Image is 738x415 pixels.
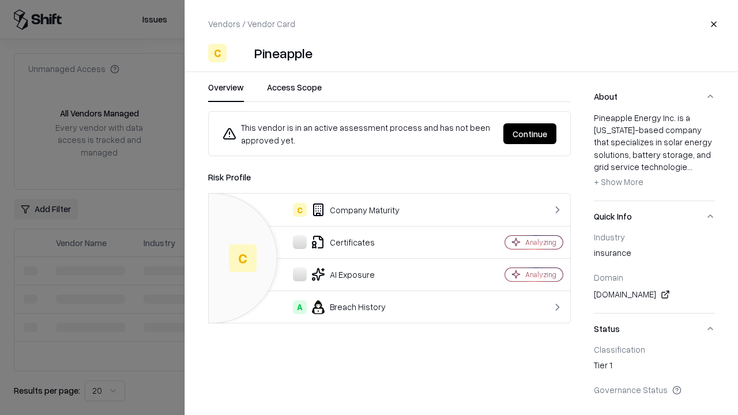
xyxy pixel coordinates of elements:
[594,359,715,375] div: Tier 1
[687,161,692,172] span: ...
[208,81,244,102] button: Overview
[231,44,250,62] img: Pineapple
[594,112,715,201] div: About
[503,123,556,144] button: Continue
[525,270,556,280] div: Analyzing
[594,314,715,344] button: Status
[594,288,715,301] div: [DOMAIN_NAME]
[293,203,307,217] div: C
[218,235,465,249] div: Certificates
[218,203,465,217] div: Company Maturity
[594,176,643,187] span: + Show More
[594,232,715,313] div: Quick Info
[594,81,715,112] button: About
[293,300,307,314] div: A
[254,44,312,62] div: Pineapple
[223,121,494,146] div: This vendor is in an active assessment process and has not been approved yet.
[594,247,715,263] div: insurance
[208,18,295,30] p: Vendors / Vendor Card
[267,81,322,102] button: Access Scope
[525,237,556,247] div: Analyzing
[218,267,465,281] div: AI Exposure
[594,232,715,242] div: Industry
[594,272,715,282] div: Domain
[594,344,715,354] div: Classification
[594,112,715,191] div: Pineapple Energy Inc. is a [US_STATE]-based company that specializes in solar energy solutions, b...
[594,173,643,191] button: + Show More
[208,44,227,62] div: C
[229,244,257,272] div: C
[218,300,465,314] div: Breach History
[208,170,571,184] div: Risk Profile
[594,384,715,395] div: Governance Status
[594,201,715,232] button: Quick Info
